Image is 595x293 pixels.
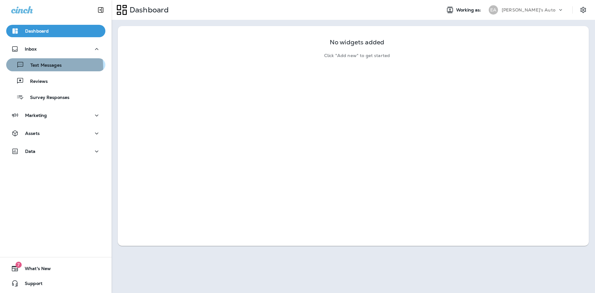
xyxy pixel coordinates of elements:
button: Survey Responses [6,91,105,104]
p: Marketing [25,113,47,118]
p: [PERSON_NAME]'s Auto [502,7,555,12]
p: Click "Add new" to get started [324,53,390,58]
div: EA [489,5,498,15]
p: Reviews [24,79,48,85]
button: Collapse Sidebar [92,4,109,16]
button: Inbox [6,43,105,55]
p: Inbox [25,47,37,51]
button: Data [6,145,105,158]
p: No widgets added [330,40,384,45]
span: 7 [15,262,22,268]
p: Text Messages [24,63,62,69]
p: Dashboard [25,29,49,33]
button: Assets [6,127,105,140]
span: Working as: [456,7,483,13]
button: Reviews [6,74,105,87]
p: Assets [25,131,40,136]
p: Data [25,149,36,154]
p: Dashboard [127,5,169,15]
button: Settings [578,4,589,16]
span: What's New [19,266,51,273]
button: Marketing [6,109,105,122]
button: Text Messages [6,58,105,71]
span: Support [19,281,42,288]
button: Support [6,277,105,290]
button: Dashboard [6,25,105,37]
button: 7What's New [6,262,105,275]
p: Survey Responses [24,95,69,101]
